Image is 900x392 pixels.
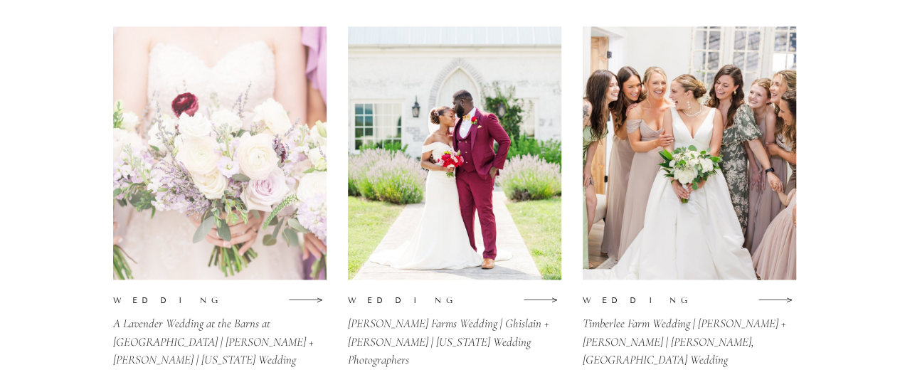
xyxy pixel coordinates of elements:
[348,295,403,305] p: WEDDINg
[113,314,321,349] a: A Lavender Wedding at the Barns at [GEOGRAPHIC_DATA] | [PERSON_NAME] + [PERSON_NAME] | [US_STATE]...
[583,295,637,305] p: WEDDINg
[113,295,169,305] p: Wedding
[583,314,790,349] a: Timberlee Farm Wedding | [PERSON_NAME] + [PERSON_NAME] | [PERSON_NAME], [GEOGRAPHIC_DATA] Wedding
[348,314,556,349] a: [PERSON_NAME] Farms Wedding | Ghislain + [PERSON_NAME] | [US_STATE] Wedding Photographers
